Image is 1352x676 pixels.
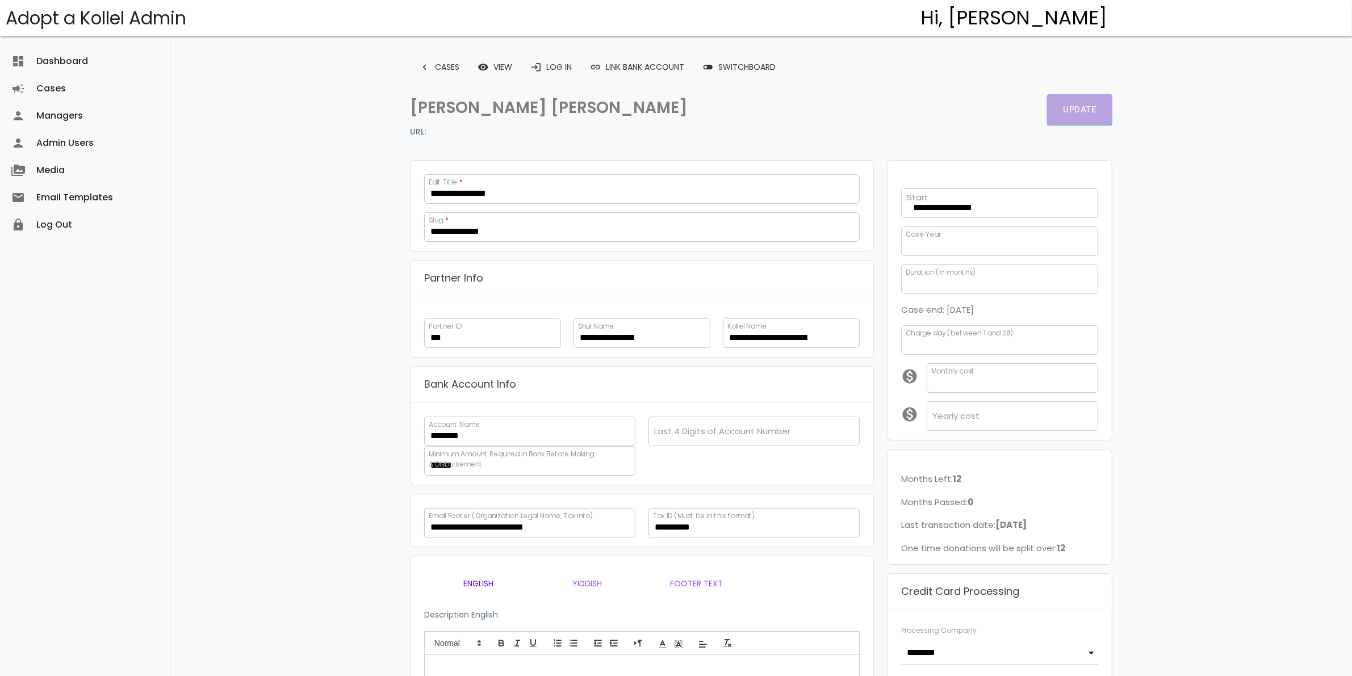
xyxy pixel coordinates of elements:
span: link [590,57,601,77]
label: Description English [424,609,498,621]
p: Months Passed: [901,495,1099,510]
p: Bank Account Info [424,376,516,393]
strong: URL: [410,125,426,139]
i: lock [11,211,25,238]
a: loginLog In [521,57,581,77]
b: 12 [1057,542,1065,554]
b: 12 [953,473,961,485]
span: toggle_off [702,57,714,77]
label: Processing Company [901,625,977,636]
i: person [11,102,25,129]
a: Yiddish [533,570,642,597]
button: Update [1047,94,1112,125]
a: Footer Text [642,570,751,597]
i: monetization_on [901,406,927,423]
p: Case end: [DATE] [901,303,1099,317]
p: Partner Info [424,270,483,287]
a: English [424,570,533,597]
i: dashboard [11,48,25,75]
i: login [530,57,542,77]
p: [PERSON_NAME] [PERSON_NAME] [410,94,755,121]
i: person [11,129,25,157]
b: 0 [968,496,973,508]
i: campaign [11,75,25,102]
i: perm_media [11,157,25,184]
p: Last transaction date: [901,518,1099,532]
a: Link Bank Account [581,57,693,77]
i: remove_red_eye [478,57,489,77]
a: remove_red_eyeView [468,57,521,77]
a: keyboard_arrow_leftCases [410,57,468,77]
i: monetization_on [901,368,927,385]
a: toggle_offSwitchboard [693,57,785,77]
b: [DATE] [995,519,1027,531]
i: keyboard_arrow_left [419,57,430,77]
h4: Hi, [PERSON_NAME] [921,7,1108,29]
p: Credit Card Processing [901,583,1019,601]
p: One time donations will be split over: [901,541,1099,556]
i: email [11,184,25,211]
p: Months Left: [901,472,1099,486]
